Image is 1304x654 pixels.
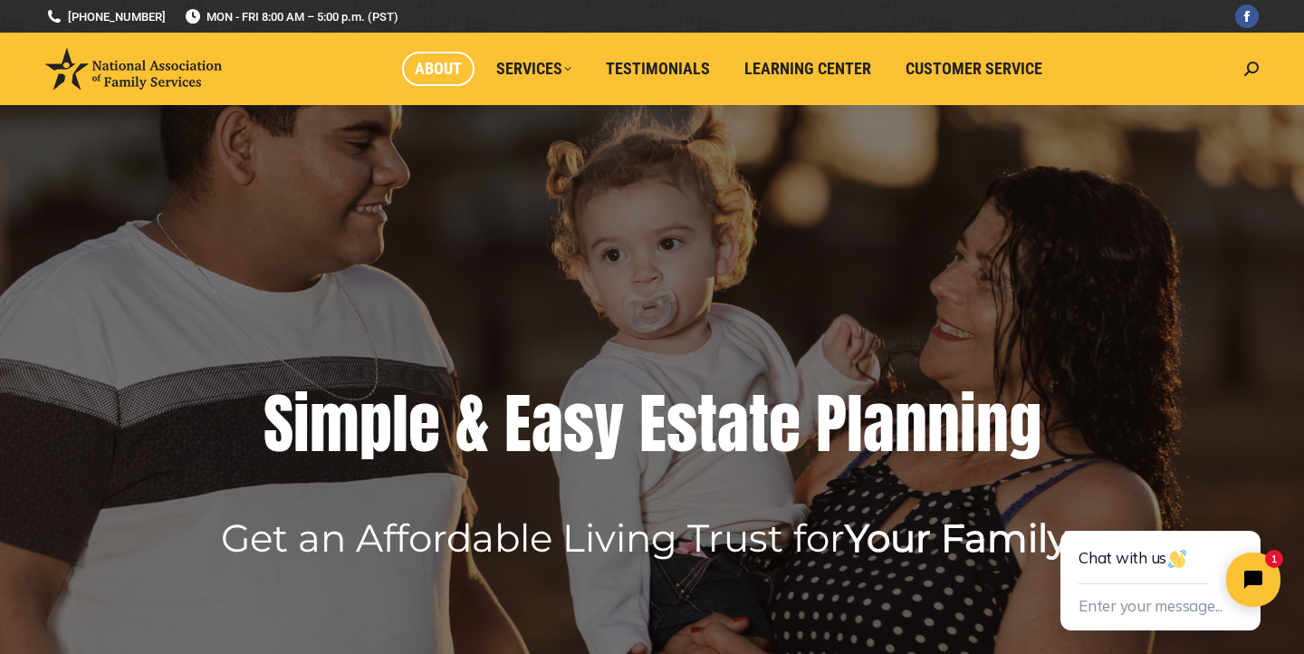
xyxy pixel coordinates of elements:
div: e [408,388,440,460]
img: National Association of Family Services [45,48,222,90]
div: i [293,388,310,460]
div: y [594,388,624,460]
div: g [1009,388,1041,460]
a: Facebook page opens in new window [1235,5,1259,28]
div: a [863,388,895,460]
div: m [310,388,360,460]
a: Testimonials [593,52,723,86]
span: Services [496,59,571,79]
div: & [455,388,489,460]
rs-layer: Get an Affordable Living Trust for [221,522,1069,554]
span: Testimonials [606,59,710,79]
div: n [976,388,1009,460]
b: Your Family [845,515,1069,562]
span: Customer Service [906,59,1042,79]
span: Learning Center [744,59,871,79]
span: MON - FRI 8:00 AM – 5:00 p.m. (PST) [184,8,398,25]
div: n [927,388,960,460]
div: S [264,388,293,460]
div: E [639,388,666,460]
a: About [402,52,475,86]
iframe: Tidio Chat [1020,472,1304,654]
div: n [895,388,927,460]
div: P [816,388,847,460]
div: a [532,388,563,460]
div: l [392,388,408,460]
a: Learning Center [732,52,884,86]
div: a [717,388,749,460]
div: l [847,388,863,460]
div: p [360,388,392,460]
span: About [415,59,462,79]
div: i [960,388,976,460]
div: E [504,388,532,460]
div: t [749,388,769,460]
div: t [697,388,717,460]
div: s [563,388,594,460]
div: s [666,388,697,460]
a: Customer Service [893,52,1055,86]
a: [PHONE_NUMBER] [45,8,166,25]
div: e [769,388,801,460]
